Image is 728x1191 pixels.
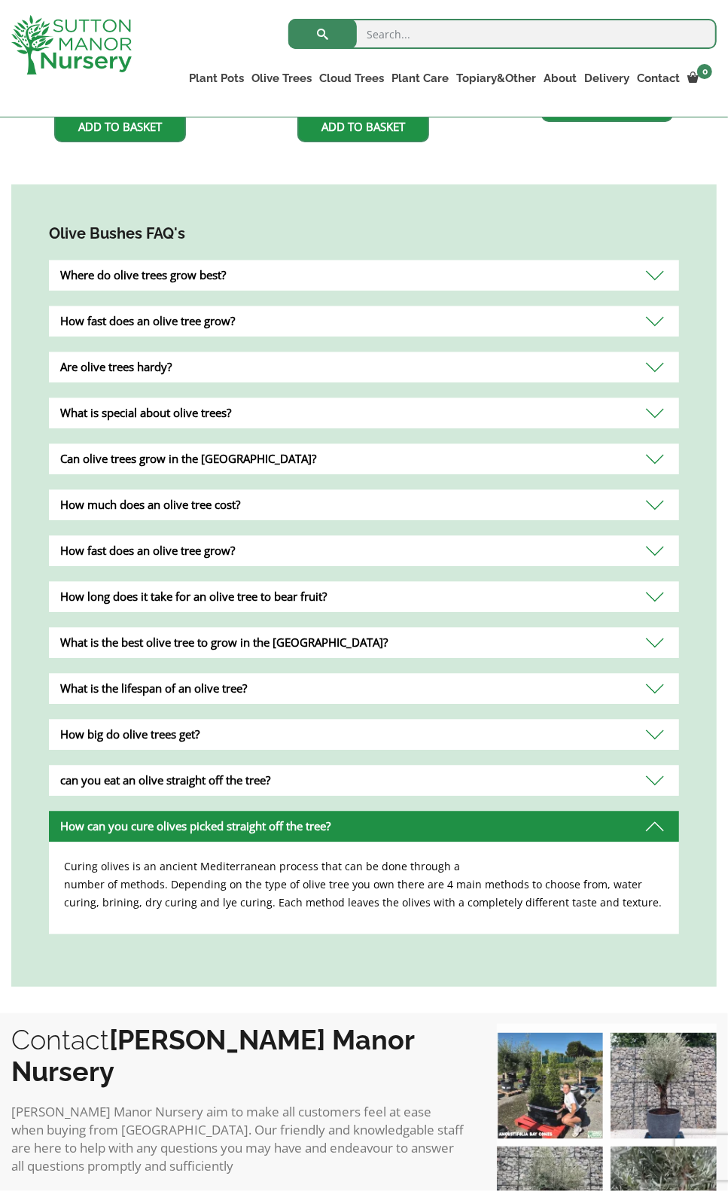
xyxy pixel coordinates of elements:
[49,352,679,383] div: Are olive trees hardy?
[185,68,248,89] a: Plant Pots
[64,857,664,912] p: Curing olives is an ancient Mediterranean process that can be done through a number of methods. D...
[288,19,717,49] input: Search...
[580,68,633,89] a: Delivery
[49,398,679,429] div: What is special about olive trees?
[49,222,679,245] h4: Olive Bushes FAQ's
[49,444,679,475] div: Can olive trees grow in the [GEOGRAPHIC_DATA]?
[697,64,712,79] span: 0
[497,1033,603,1139] img: Our elegant & picturesque Angustifolia Cones are an exquisite addition to your Bay Tree collectio...
[11,1024,467,1087] h2: Contact
[49,536,679,567] div: How fast does an olive tree grow?
[540,68,580,89] a: About
[49,582,679,613] div: How long does it take for an olive tree to bear fruit?
[49,490,679,521] div: How much does an olive tree cost?
[388,68,452,89] a: Plant Care
[248,68,315,89] a: Olive Trees
[684,68,717,89] a: 0
[49,628,679,659] div: What is the best olive tree to grow in the [GEOGRAPHIC_DATA]?
[49,260,679,291] div: Where do olive trees grow best?
[49,812,679,842] div: How can you cure olives picked straight off the tree?
[49,720,679,751] div: How big do olive trees get?
[11,15,132,75] img: logo
[297,111,429,142] a: Add to basket: “Gnarled Multistem Olive Tree XL J348”
[54,111,186,142] a: Add to basket: “Gnarled Multistem Olive Tree XL J368”
[611,1033,717,1139] img: A beautiful multi-stem Spanish Olive tree potted in our luxurious fibre clay pots 😍😍
[49,674,679,705] div: What is the lifespan of an olive tree?
[315,68,388,89] a: Cloud Trees
[49,306,679,337] div: How fast does an olive tree grow?
[49,766,679,797] div: can you eat an olive straight off the tree?
[452,68,540,89] a: Topiary&Other
[11,1103,467,1175] p: [PERSON_NAME] Manor Nursery aim to make all customers feel at ease when buying from [GEOGRAPHIC_D...
[11,1024,414,1087] b: [PERSON_NAME] Manor Nursery
[633,68,684,89] a: Contact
